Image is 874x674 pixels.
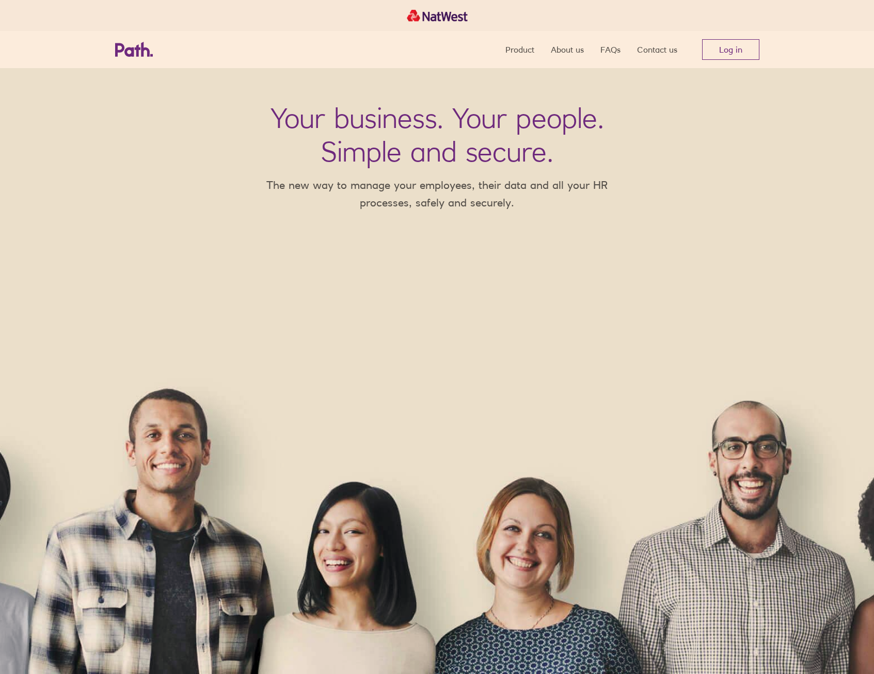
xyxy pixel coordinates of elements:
h1: Your business. Your people. Simple and secure. [271,101,604,168]
a: Product [505,31,534,68]
a: FAQs [600,31,621,68]
p: The new way to manage your employees, their data and all your HR processes, safely and securely. [251,176,623,211]
a: About us [551,31,584,68]
a: Contact us [637,31,677,68]
a: Log in [702,39,759,60]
